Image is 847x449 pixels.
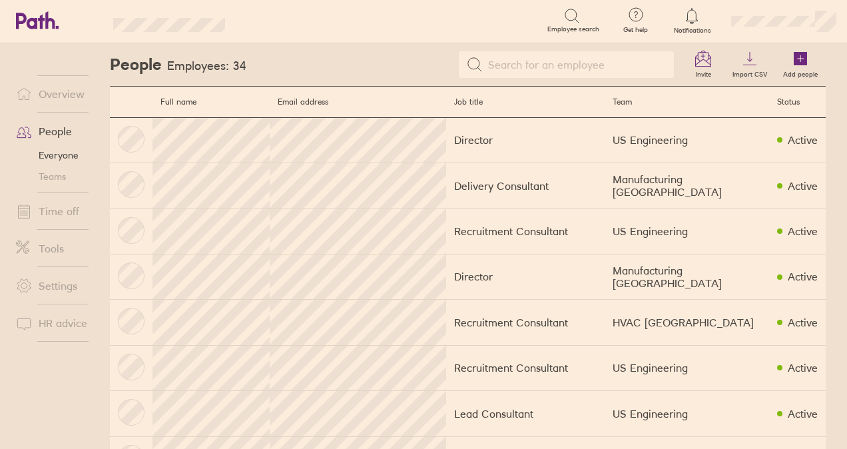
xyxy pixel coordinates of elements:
[5,272,113,299] a: Settings
[788,362,818,374] div: Active
[671,27,714,35] span: Notifications
[5,235,113,262] a: Tools
[788,270,818,282] div: Active
[724,67,775,79] label: Import CSV
[110,43,162,86] h2: People
[167,59,246,73] h3: Employees: 34
[724,43,775,86] a: Import CSV
[446,254,605,299] td: Director
[614,26,657,34] span: Get help
[775,67,826,79] label: Add people
[5,198,113,224] a: Time off
[605,209,769,254] td: US Engineering
[788,316,818,328] div: Active
[5,145,113,166] a: Everyone
[605,300,769,345] td: HVAC [GEOGRAPHIC_DATA]
[775,43,826,86] a: Add people
[446,117,605,163] td: Director
[605,391,769,436] td: US Engineering
[446,300,605,345] td: Recruitment Consultant
[788,225,818,237] div: Active
[605,87,769,118] th: Team
[788,180,818,192] div: Active
[671,7,714,35] a: Notifications
[605,345,769,390] td: US Engineering
[5,81,113,107] a: Overview
[769,87,826,118] th: Status
[788,408,818,420] div: Active
[152,87,270,118] th: Full name
[5,310,113,336] a: HR advice
[547,25,599,33] span: Employee search
[446,345,605,390] td: Recruitment Consultant
[5,118,113,145] a: People
[688,67,719,79] label: Invite
[605,117,769,163] td: US Engineering
[446,87,605,118] th: Job title
[446,163,605,209] td: Delivery Consultant
[605,254,769,299] td: Manufacturing [GEOGRAPHIC_DATA]
[446,209,605,254] td: Recruitment Consultant
[5,166,113,187] a: Teams
[788,134,818,146] div: Active
[483,52,666,77] input: Search for an employee
[261,14,295,26] div: Search
[270,87,446,118] th: Email address
[605,163,769,209] td: Manufacturing [GEOGRAPHIC_DATA]
[682,43,724,86] a: Invite
[446,391,605,436] td: Lead Consultant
